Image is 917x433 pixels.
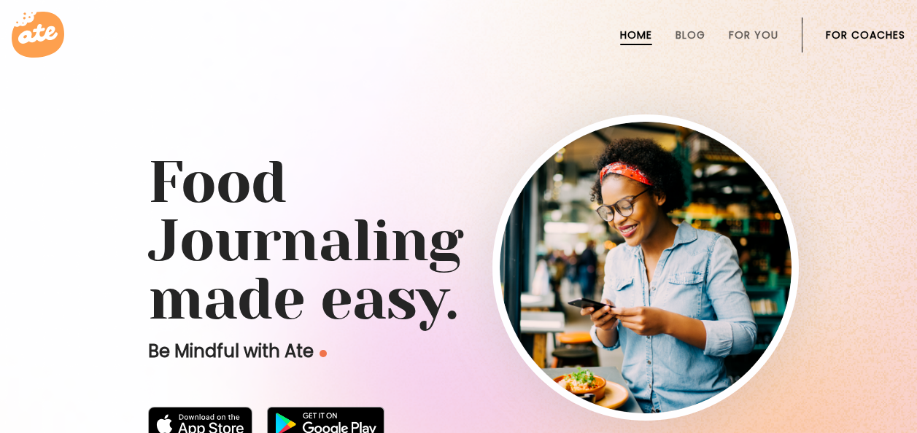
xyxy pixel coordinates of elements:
a: Home [620,29,652,41]
a: Blog [676,29,705,41]
a: For Coaches [826,29,905,41]
h1: Food Journaling made easy. [148,153,770,328]
a: For You [729,29,778,41]
p: Be Mindful with Ate [148,340,557,363]
img: home-hero-img-rounded.png [500,122,792,413]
